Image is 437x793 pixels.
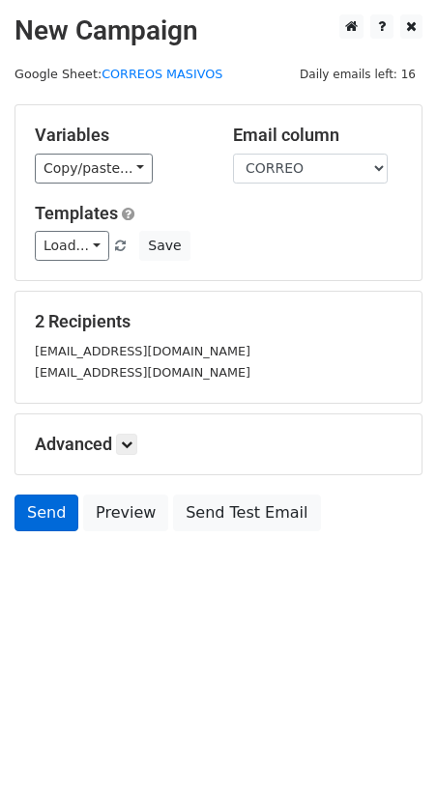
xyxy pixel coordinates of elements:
[15,67,222,81] small: Google Sheet:
[139,231,189,261] button: Save
[15,495,78,531] a: Send
[35,344,250,358] small: [EMAIL_ADDRESS][DOMAIN_NAME]
[35,203,118,223] a: Templates
[173,495,320,531] a: Send Test Email
[35,231,109,261] a: Load...
[35,154,153,184] a: Copy/paste...
[340,700,437,793] iframe: Chat Widget
[35,125,204,146] h5: Variables
[233,125,402,146] h5: Email column
[340,700,437,793] div: Widget de chat
[293,67,422,81] a: Daily emails left: 16
[293,64,422,85] span: Daily emails left: 16
[102,67,222,81] a: CORREOS MASIVOS
[83,495,168,531] a: Preview
[35,311,402,332] h5: 2 Recipients
[35,434,402,455] h5: Advanced
[35,365,250,380] small: [EMAIL_ADDRESS][DOMAIN_NAME]
[15,14,422,47] h2: New Campaign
